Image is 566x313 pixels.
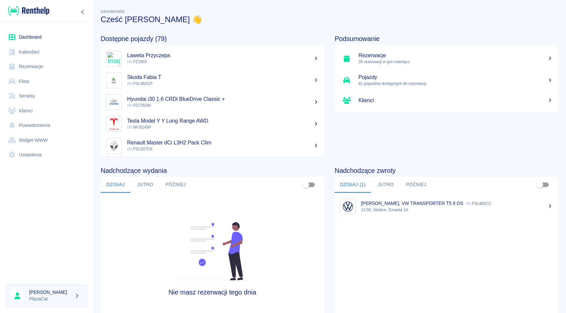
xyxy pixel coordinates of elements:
a: ImageTesla Model Y Y Long Range AWD WU5145P [101,113,324,135]
img: Image [108,139,120,152]
img: Image [108,96,120,108]
h4: Nadchodzące zwroty [335,167,558,175]
h4: Nie masz rezerwacji tego dnia [128,288,296,296]
h3: Cześć [PERSON_NAME] 👋 [101,15,558,24]
h6: [PERSON_NAME] [29,289,71,295]
img: Image [108,74,120,87]
h5: Renault Master dCi L3H2 Pack Clim [127,139,319,146]
button: Później [401,177,432,193]
a: Kalendarz [5,45,88,59]
p: PlazaCar [29,295,71,302]
span: FSL982CP [127,81,153,86]
h5: Laweta Przyczepa [127,52,319,59]
p: [PERSON_NAME], VW TRANSPORTER T5 9 OS [361,201,463,206]
button: Dzisiaj [101,177,130,193]
button: Dzisiaj (1) [335,177,371,193]
button: Później [160,177,191,193]
a: Klienci [5,103,88,118]
a: ImageLaweta Przyczepa FZ2903 [101,48,324,69]
img: Renthelp logo [8,5,49,16]
a: Pojazdy81 pojazdów dostępnych do rezerwacji [335,69,558,91]
a: ImageRenault Master dCi L3H2 Pack Clim FSL637CK [101,135,324,157]
a: Dashboard [5,30,88,45]
h5: Hyundai i30 1.6 CRDi BlueDrive Classic + [127,96,319,102]
p: 26 rezerwacji w tym miesiącu [358,59,553,65]
button: Zwiń nawigację [78,8,88,16]
a: Flota [5,74,88,89]
a: ImageSkoda Fabia T FSL982CP [101,69,324,91]
span: FG7353M [127,103,151,108]
h4: Nadchodzące wydania [101,167,324,175]
a: ImageHyundai i30 1.6 CRDi BlueDrive Classic + FG7353M [101,91,324,113]
button: Jutro [130,177,160,193]
a: Serwisy [5,89,88,103]
h4: Podsumowanie [335,35,558,43]
img: Fleet [170,222,255,280]
p: FSL983CC [466,201,492,206]
h5: Pojazdy [358,74,553,81]
h5: Rezerwacje [358,52,553,59]
img: Image [342,200,354,213]
p: 81 pojazdów dostępnych do rezerwacji [358,81,553,87]
h4: Dostępne pojazdy (79) [101,35,324,43]
h5: Skoda Fabia T [127,74,319,81]
a: Widget WWW [5,133,88,148]
span: Pokaż przypisane tylko do mnie [534,178,546,191]
a: Powiadomienia [5,118,88,133]
span: FSL637CK [127,147,153,151]
img: Image [108,52,120,65]
a: Rezerwacje26 rezerwacji w tym miesiącu [335,48,558,69]
a: Image[PERSON_NAME], VW TRANSPORTER T5 9 OS FSL983CC12:00, Słubice, Żurawia 1A [335,195,558,217]
span: Pokaż przypisane tylko do mnie [300,178,312,191]
span: WU5145P [127,125,151,130]
img: Image [108,118,120,130]
a: Renthelp logo [5,5,49,16]
h5: Klienci [358,97,553,104]
span: Dashboard [101,10,125,14]
a: Rezerwacje [5,59,88,74]
a: Klienci [335,91,558,110]
a: Ustawienia [5,147,88,162]
button: Jutro [371,177,401,193]
p: 12:00, Słubice, Żurawia 1A [361,207,553,213]
span: FZ2903 [127,59,147,64]
h5: Tesla Model Y Y Long Range AWD [127,118,319,124]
